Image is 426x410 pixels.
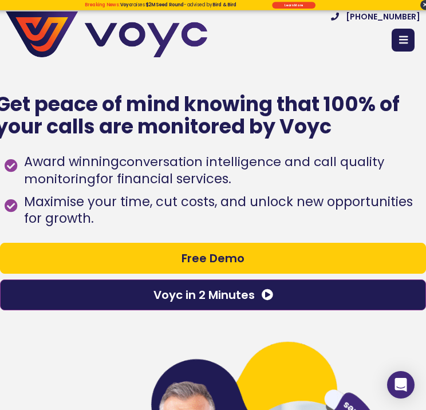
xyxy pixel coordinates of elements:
strong: Breaking News: [85,2,120,8]
h1: conversation intelligence and call quality monitoring [24,153,384,188]
div: Submit [272,2,315,9]
span: raises - advised by [120,2,236,8]
div: Breaking News: Voyc raises $2M Seed Round - advised by Bird & Bird [62,2,259,13]
span: Phone [184,46,213,59]
strong: Voyc [120,2,132,8]
img: voyc-full-logo [6,11,207,57]
span: Voyc in 2 Minutes [153,289,255,301]
span: Maximise your time, cut costs, and unlock new opportunities for growth. [21,194,421,227]
span: Award winning for financial services. [21,153,421,187]
a: Privacy Policy [41,238,95,250]
span: Free Demo [182,253,244,264]
span: Job title [184,93,223,106]
a: [PHONE_NUMBER] [331,13,420,21]
strong: Bird & Bird [212,2,236,8]
div: Open Intercom Messenger [387,371,415,399]
strong: $2M Seed Round [145,2,184,8]
span: [PHONE_NUMBER] [346,13,420,21]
